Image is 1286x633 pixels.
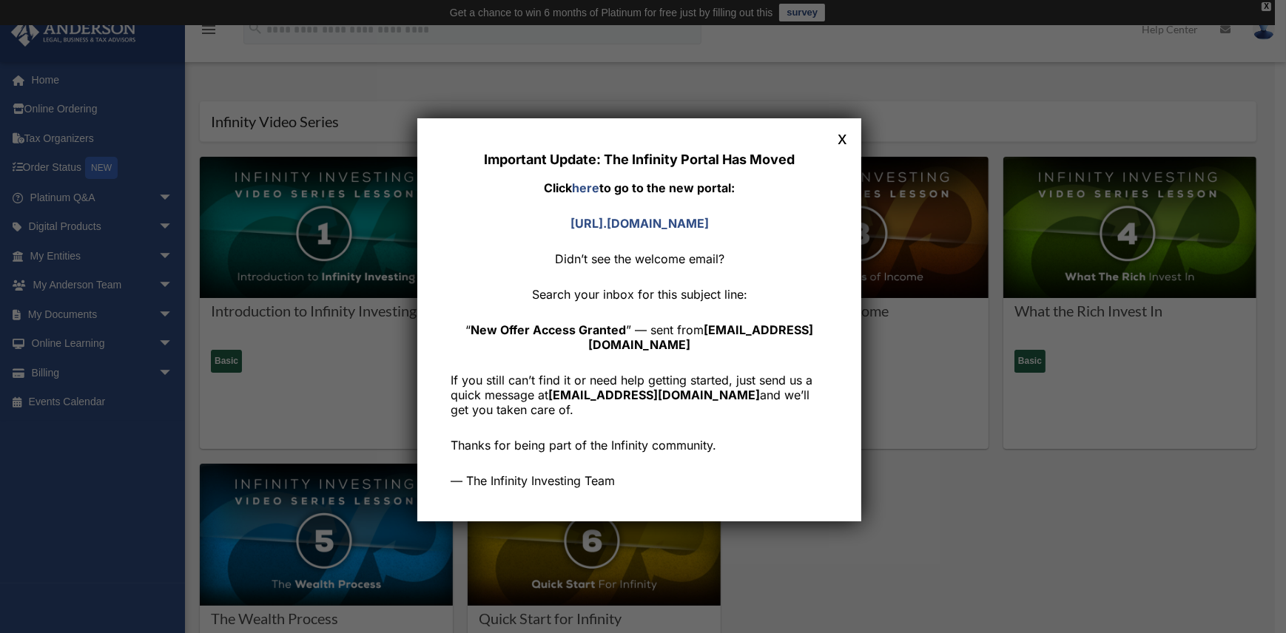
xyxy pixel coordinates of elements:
button: Close [832,128,852,147]
a: [URL].[DOMAIN_NAME] [570,216,709,231]
p: “ ” — sent from [451,322,828,352]
strong: [EMAIL_ADDRESS][DOMAIN_NAME] [548,387,760,402]
p: — The Infinity Investing Team [451,473,828,488]
strong: Click to go to the new portal: [544,180,735,195]
p: If you still can’t find it or need help getting started, just send us a quick message at and we’l... [451,373,828,417]
a: here [572,180,599,195]
strong: [URL]. [DOMAIN_NAME] [570,216,709,231]
p: Didn’t see the welcome email? [451,251,828,266]
strong: New Offer Access Granted [471,322,626,337]
strong: [EMAIL_ADDRESS][DOMAIN_NAME] [588,322,813,352]
div: Important Update: The Infinity Portal Has Moved [451,152,828,167]
p: Thanks for being part of the Infinity community. [451,438,828,453]
p: Search your inbox for this subject line: [451,287,828,302]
